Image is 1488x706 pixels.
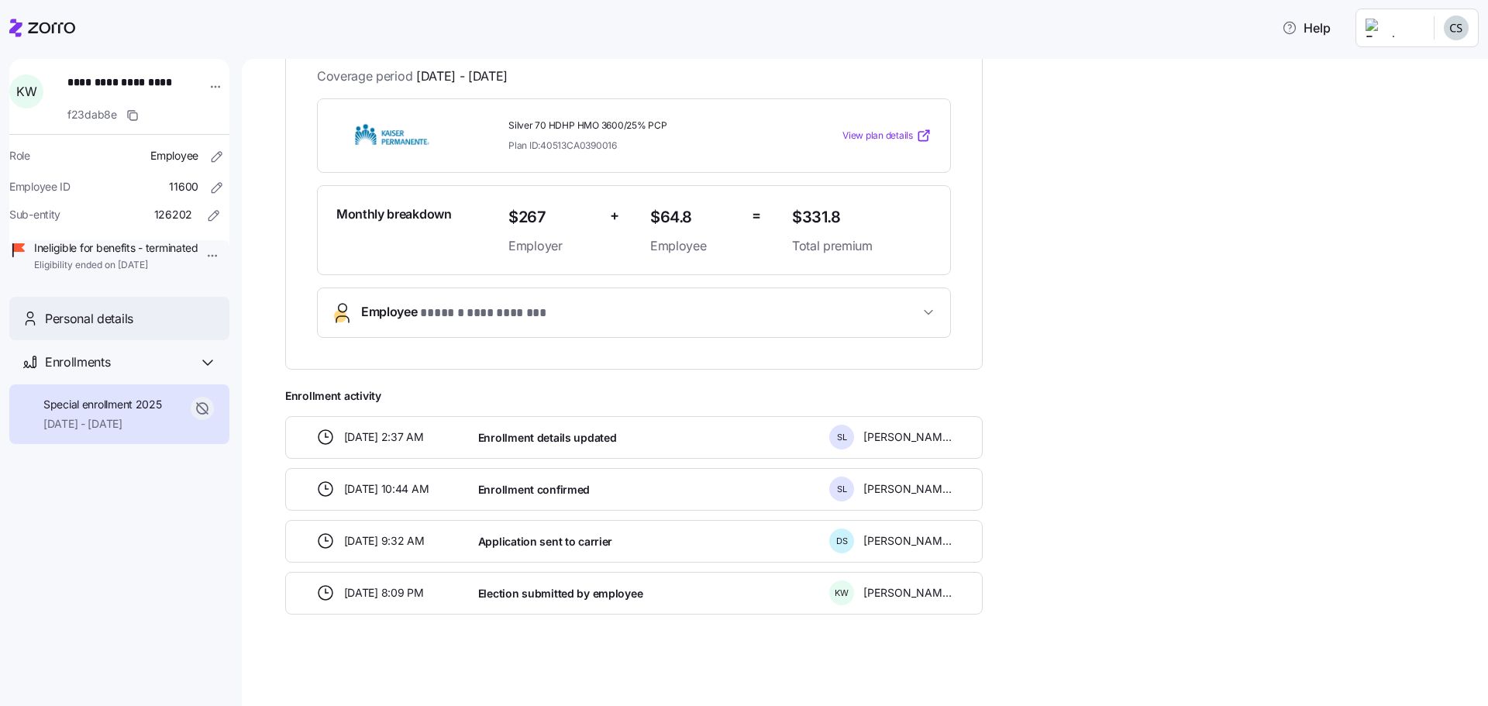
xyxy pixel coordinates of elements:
span: Enrollment activity [285,388,983,404]
span: 126202 [154,207,192,222]
span: S L [837,433,847,442]
a: View plan details [842,128,932,143]
span: Special enrollment 2025 [43,397,162,412]
span: Employee [361,302,552,323]
span: $64.8 [650,205,739,230]
span: Help [1282,19,1331,37]
span: Enrollment confirmed [478,482,590,498]
span: [PERSON_NAME] [863,585,952,601]
span: [DATE] 10:44 AM [344,481,429,497]
span: S L [837,485,847,494]
span: f23dab8e [67,107,117,122]
span: Role [9,148,30,164]
span: Enrollments [45,353,110,372]
span: Coverage period [317,67,508,86]
span: [DATE] - [DATE] [416,67,508,86]
button: Help [1269,12,1343,43]
span: Total premium [792,236,932,256]
span: Employer [508,236,598,256]
span: [DATE] 8:09 PM [344,585,424,601]
img: 2df6d97b4bcaa7f1b4a2ee07b0c0b24b [1444,15,1469,40]
span: Employee ID [9,179,71,195]
span: View plan details [842,129,913,143]
span: Election submitted by employee [478,586,643,601]
span: Employee [650,236,739,256]
span: Ineligible for benefits - terminated [34,240,198,256]
span: Enrollment details updated [478,430,617,446]
span: [DATE] 2:37 AM [344,429,424,445]
span: Application sent to carrier [478,534,612,549]
span: [DATE] - [DATE] [43,416,162,432]
span: Silver 70 HDHP HMO 3600/25% PCP [508,119,780,133]
span: Plan ID: 40513CA0390016 [508,139,617,152]
span: [PERSON_NAME] [863,429,952,445]
span: [DATE] 9:32 AM [344,533,425,549]
span: 11600 [169,179,198,195]
span: = [752,205,761,227]
span: $267 [508,205,598,230]
span: Personal details [45,309,133,329]
span: Monthly breakdown [336,205,452,224]
span: [PERSON_NAME] [863,481,952,497]
span: Eligibility ended on [DATE] [34,259,198,272]
span: $331.8 [792,205,932,230]
span: K W [835,589,849,598]
img: Kaiser Permanente [336,118,448,153]
span: [PERSON_NAME] [863,533,952,549]
span: Employee [150,148,198,164]
span: K W [16,85,36,98]
span: Sub-entity [9,207,60,222]
img: Employer logo [1366,19,1421,37]
span: + [610,205,619,227]
span: D S [836,537,848,546]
